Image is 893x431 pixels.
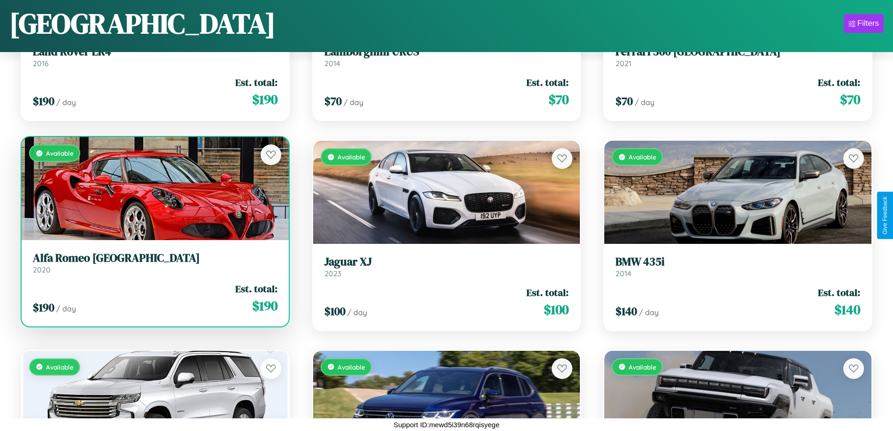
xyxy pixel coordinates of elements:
span: $ 140 [615,303,637,319]
span: 2021 [615,59,631,68]
a: Land Rover LR42016 [33,45,278,68]
h3: Alfa Romeo [GEOGRAPHIC_DATA] [33,251,278,265]
h3: Lamborghini URUS [324,45,569,59]
a: Alfa Romeo [GEOGRAPHIC_DATA]2020 [33,251,278,274]
div: Give Feedback [882,197,888,234]
button: Filters [844,14,884,33]
h3: Land Rover LR4 [33,45,278,59]
h3: BMW 435i [615,255,860,269]
p: Support ID: mewd5i39n68rqisyege [394,418,500,431]
h3: Ferrari 360 [GEOGRAPHIC_DATA] [615,45,860,59]
span: Est. total: [818,286,860,299]
span: $ 70 [615,93,633,109]
span: / day [56,304,76,313]
a: Jaguar XJ2023 [324,255,569,278]
span: $ 70 [840,90,860,109]
span: 2014 [615,269,631,278]
span: / day [347,308,367,317]
span: 2014 [324,59,340,68]
span: Est. total: [526,76,569,89]
span: $ 190 [33,93,54,109]
span: 2016 [33,59,49,68]
span: $ 100 [544,300,569,319]
span: Est. total: [526,286,569,299]
span: Available [46,149,74,157]
span: $ 100 [324,303,345,319]
a: Ferrari 360 [GEOGRAPHIC_DATA]2021 [615,45,860,68]
h3: Jaguar XJ [324,255,569,269]
span: Available [629,363,656,371]
span: $ 190 [252,90,278,109]
span: $ 190 [252,296,278,315]
span: Est. total: [818,76,860,89]
span: / day [635,98,654,107]
span: 2020 [33,265,51,274]
span: Available [629,153,656,161]
span: Est. total: [235,282,278,295]
span: Available [338,363,365,371]
span: 2023 [324,269,341,278]
span: / day [639,308,659,317]
span: Available [338,153,365,161]
span: Available [46,363,74,371]
div: Filters [857,19,879,28]
span: / day [56,98,76,107]
span: $ 190 [33,300,54,315]
a: Lamborghini URUS2014 [324,45,569,68]
span: $ 140 [834,300,860,319]
h1: [GEOGRAPHIC_DATA] [9,4,276,43]
span: Est. total: [235,76,278,89]
a: BMW 435i2014 [615,255,860,278]
span: / day [344,98,363,107]
span: $ 70 [324,93,342,109]
span: $ 70 [548,90,569,109]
